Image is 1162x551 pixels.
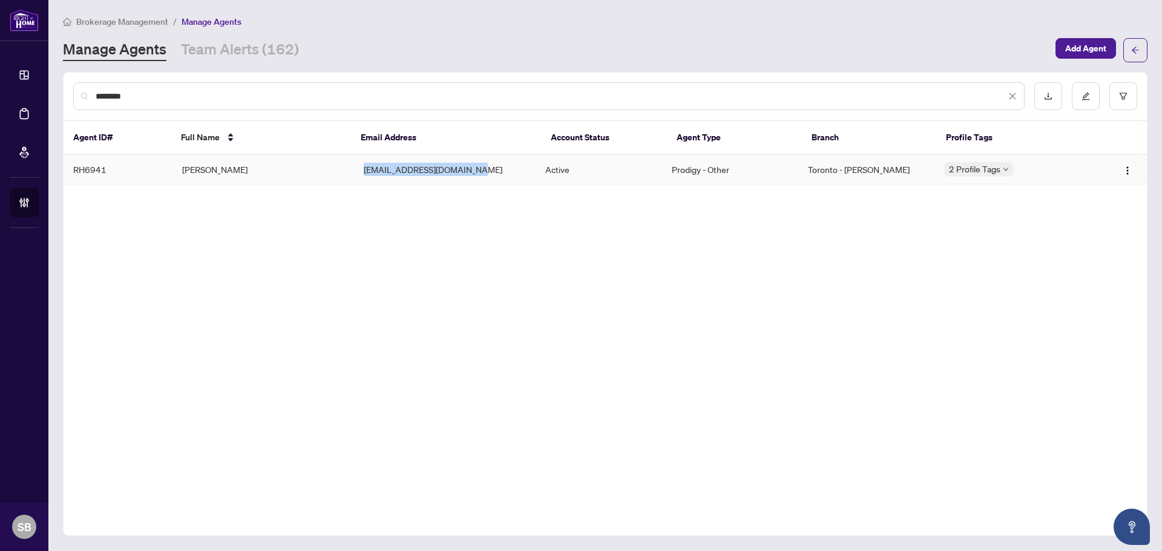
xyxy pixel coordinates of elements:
span: Full Name [181,131,220,144]
span: close [1008,92,1017,100]
span: down [1003,166,1009,172]
button: Logo [1118,160,1137,179]
img: logo [10,9,39,31]
button: Open asap [1114,509,1150,545]
td: [PERSON_NAME] [172,155,354,184]
a: Team Alerts (162) [181,39,299,61]
td: Prodigy - Other [662,155,798,184]
span: arrow-left [1131,46,1140,54]
span: Manage Agents [182,16,241,27]
th: Profile Tags [936,121,1089,155]
th: Full Name [171,121,351,155]
span: filter [1119,92,1128,100]
span: home [63,18,71,26]
span: Add Agent [1065,39,1106,58]
span: edit [1082,92,1090,100]
th: Agent ID# [64,121,171,155]
th: Agent Type [667,121,802,155]
a: Manage Agents [63,39,166,61]
span: SB [18,518,31,535]
span: 2 Profile Tags [949,162,1000,176]
th: Branch [802,121,937,155]
td: [EMAIL_ADDRESS][DOMAIN_NAME] [354,155,536,184]
th: Email Address [351,121,541,155]
img: Logo [1123,166,1132,175]
span: Brokerage Management [76,16,168,27]
td: Active [536,155,663,184]
button: edit [1072,82,1100,110]
li: / [173,15,177,28]
button: filter [1109,82,1137,110]
button: download [1034,82,1062,110]
td: RH6941 [64,155,172,184]
span: download [1044,92,1052,100]
th: Account Status [541,121,667,155]
button: Add Agent [1055,38,1116,59]
td: Toronto - [PERSON_NAME] [798,155,934,184]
